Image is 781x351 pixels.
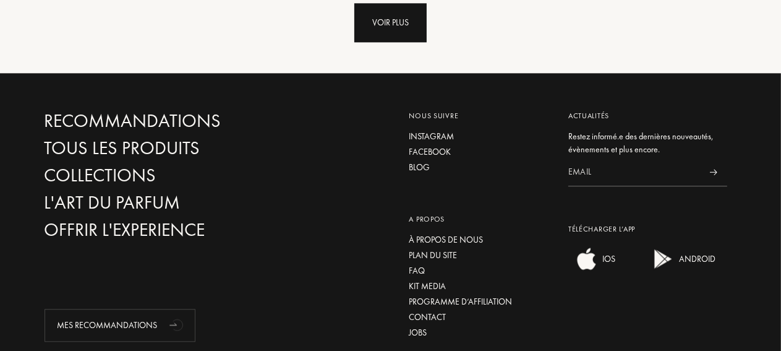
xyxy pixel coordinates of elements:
[45,309,195,342] div: Mes Recommandations
[45,165,263,186] a: Collections
[568,130,728,156] div: Restez informé.e des dernières nouveautés, évènements et plus encore.
[568,262,615,274] a: ios appIOS
[568,110,728,121] div: Actualités
[599,246,615,271] div: IOS
[45,137,263,159] a: Tous les produits
[409,110,550,121] div: Nous suivre
[165,312,190,337] div: animation
[568,158,700,186] input: Email
[45,110,263,132] a: Recommandations
[409,280,550,293] a: Kit media
[409,145,550,158] a: Facebook
[354,3,427,42] div: Voir plus
[409,311,550,324] a: Contact
[409,249,550,262] a: Plan du site
[409,214,550,225] div: A propos
[45,192,263,214] a: L'Art du Parfum
[45,219,263,241] a: Offrir l'experience
[409,326,550,339] a: Jobs
[409,130,550,143] a: Instagram
[676,246,715,271] div: ANDROID
[409,295,550,308] a: Programme d’affiliation
[409,161,550,174] a: Blog
[409,233,550,246] a: À propos de nous
[651,246,676,271] img: android app
[568,223,728,235] div: Télécharger L’app
[645,262,715,274] a: android appANDROID
[574,246,599,271] img: ios app
[409,264,550,277] a: FAQ
[710,169,718,175] img: news_send.svg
